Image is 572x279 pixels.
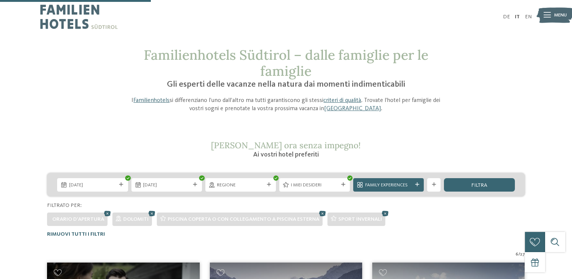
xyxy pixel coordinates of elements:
span: Regione [217,182,264,189]
a: IT [515,14,520,19]
span: Sport invernali [338,217,382,222]
a: criteri di qualità [323,97,361,103]
a: DE [503,14,510,19]
a: EN [525,14,532,19]
p: I si differenziano l’uno dall’altro ma tutti garantiscono gli stessi . Trovate l’hotel per famigl... [126,96,446,113]
span: Familienhotels Südtirol – dalle famiglie per le famiglie [144,46,428,80]
span: Rimuovi tutti i filtri [47,232,105,237]
a: Familienhotels [133,97,170,103]
span: filtra [471,183,487,188]
span: [PERSON_NAME] ora senza impegno! [211,140,361,151]
span: Filtrato per: [47,203,82,208]
span: 27 [520,251,525,258]
a: [GEOGRAPHIC_DATA] [324,106,381,112]
span: Gli esperti delle vacanze nella natura dai momenti indimenticabili [167,80,405,89]
span: / [518,251,520,258]
span: 6 [516,251,518,258]
span: [DATE] [69,182,116,189]
span: [DATE] [143,182,190,189]
span: Ai vostri hotel preferiti [253,151,319,158]
span: Piscina coperta o con collegamento a piscina esterna [168,217,319,222]
span: Dolomiti [123,217,149,222]
span: Orario d'apertura [52,217,104,222]
span: Family Experiences [365,182,412,189]
span: I miei desideri [291,182,338,189]
span: Menu [554,12,567,19]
